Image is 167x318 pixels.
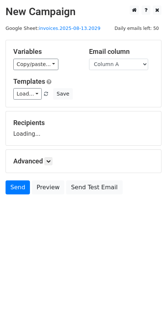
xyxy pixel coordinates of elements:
a: invoices.2025-08-13.2029 [39,25,100,31]
a: Load... [13,88,42,100]
h5: Variables [13,48,78,56]
a: Templates [13,77,45,85]
button: Save [53,88,72,100]
h5: Recipients [13,119,154,127]
a: Preview [32,180,64,194]
span: Daily emails left: 50 [112,24,161,32]
h5: Email column [89,48,154,56]
h2: New Campaign [6,6,161,18]
a: Daily emails left: 50 [112,25,161,31]
div: Loading... [13,119,154,138]
small: Google Sheet: [6,25,100,31]
a: Send Test Email [66,180,122,194]
a: Copy/paste... [13,59,58,70]
a: Send [6,180,30,194]
h5: Advanced [13,157,154,165]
